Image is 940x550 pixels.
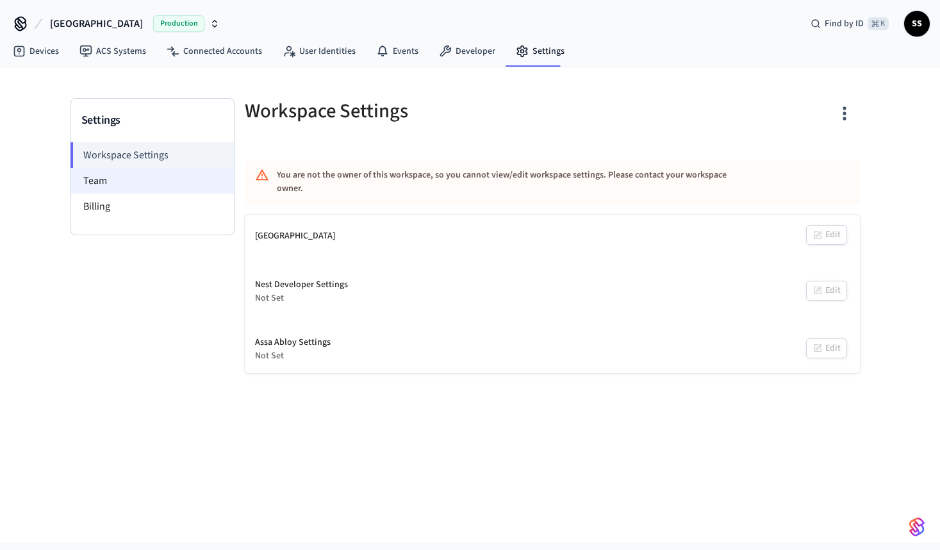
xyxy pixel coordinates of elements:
[71,194,234,219] li: Billing
[3,40,69,63] a: Devices
[868,17,889,30] span: ⌘ K
[800,12,899,35] div: Find by ID⌘ K
[255,349,331,363] div: Not Set
[429,40,506,63] a: Developer
[245,98,545,124] h5: Workspace Settings
[366,40,429,63] a: Events
[153,15,204,32] span: Production
[909,517,925,537] img: SeamLogoGradient.69752ec5.svg
[825,17,864,30] span: Find by ID
[272,40,366,63] a: User Identities
[156,40,272,63] a: Connected Accounts
[277,163,752,201] div: You are not the owner of this workspace, so you cannot view/edit workspace settings. Please conta...
[70,142,234,168] li: Workspace Settings
[69,40,156,63] a: ACS Systems
[255,278,348,292] div: Nest Developer Settings
[71,168,234,194] li: Team
[255,336,331,349] div: Assa Abloy Settings
[50,16,143,31] span: [GEOGRAPHIC_DATA]
[904,11,930,37] button: SS
[81,112,224,129] h3: Settings
[255,229,335,243] div: [GEOGRAPHIC_DATA]
[255,292,348,305] div: Not Set
[905,12,928,35] span: SS
[506,40,575,63] a: Settings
